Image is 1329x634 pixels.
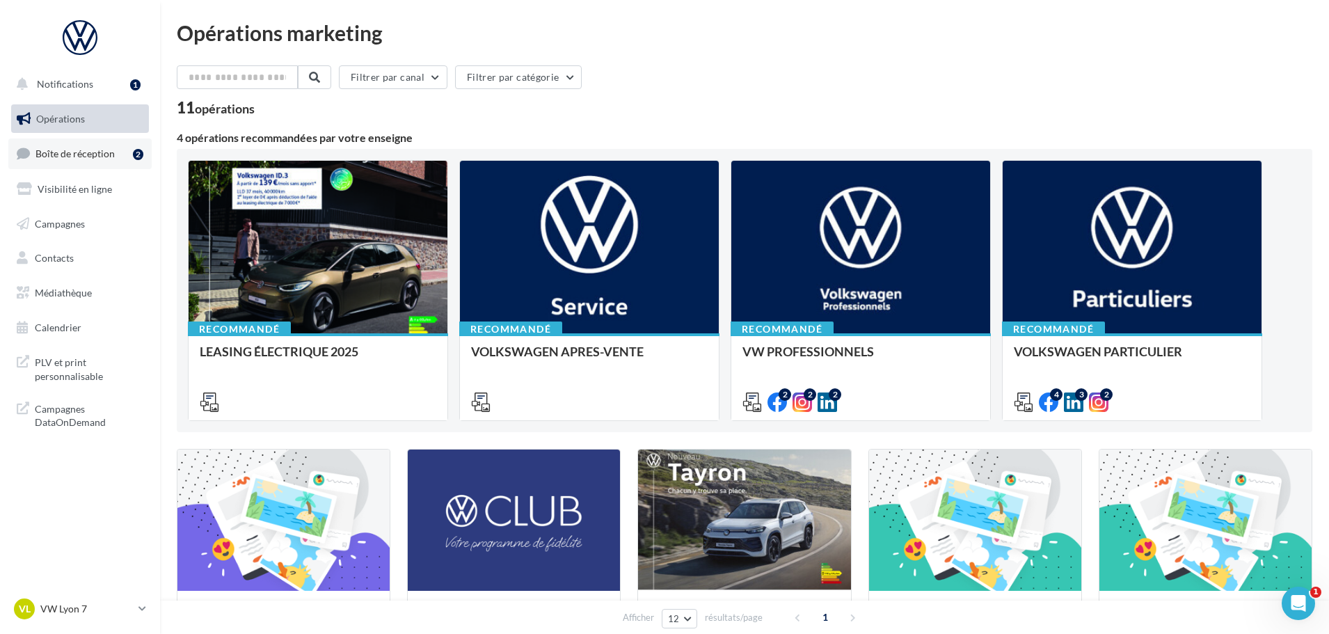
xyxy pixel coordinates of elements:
[1050,388,1063,401] div: 4
[188,322,291,337] div: Recommandé
[459,322,562,337] div: Recommandé
[668,613,680,624] span: 12
[130,79,141,90] div: 1
[8,175,152,204] a: Visibilité en ligne
[8,209,152,239] a: Campagnes
[731,322,834,337] div: Recommandé
[1014,344,1250,372] div: VOLKSWAGEN PARTICULIER
[35,287,92,299] span: Médiathèque
[35,399,143,429] span: Campagnes DataOnDemand
[200,344,436,372] div: LEASING ÉLECTRIQUE 2025
[814,606,836,628] span: 1
[705,611,763,624] span: résultats/page
[177,100,255,116] div: 11
[35,322,81,333] span: Calendrier
[829,388,841,401] div: 2
[8,104,152,134] a: Opérations
[38,183,112,195] span: Visibilité en ligne
[35,148,115,159] span: Boîte de réception
[177,132,1312,143] div: 4 opérations recommandées par votre enseigne
[133,149,143,160] div: 2
[8,244,152,273] a: Contacts
[8,394,152,435] a: Campagnes DataOnDemand
[195,102,255,115] div: opérations
[8,313,152,342] a: Calendrier
[35,353,143,383] span: PLV et print personnalisable
[779,388,791,401] div: 2
[36,113,85,125] span: Opérations
[1282,587,1315,620] iframe: Intercom live chat
[742,344,979,372] div: VW PROFESSIONNELS
[35,252,74,264] span: Contacts
[623,611,654,624] span: Afficher
[1002,322,1105,337] div: Recommandé
[19,602,31,616] span: VL
[662,609,697,628] button: 12
[8,70,146,99] button: Notifications 1
[8,278,152,308] a: Médiathèque
[37,78,93,90] span: Notifications
[455,65,582,89] button: Filtrer par catégorie
[471,344,708,372] div: VOLKSWAGEN APRES-VENTE
[40,602,133,616] p: VW Lyon 7
[11,596,149,622] a: VL VW Lyon 7
[35,217,85,229] span: Campagnes
[177,22,1312,43] div: Opérations marketing
[339,65,447,89] button: Filtrer par canal
[1075,388,1088,401] div: 3
[804,388,816,401] div: 2
[8,138,152,168] a: Boîte de réception2
[8,347,152,388] a: PLV et print personnalisable
[1100,388,1113,401] div: 2
[1310,587,1321,598] span: 1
